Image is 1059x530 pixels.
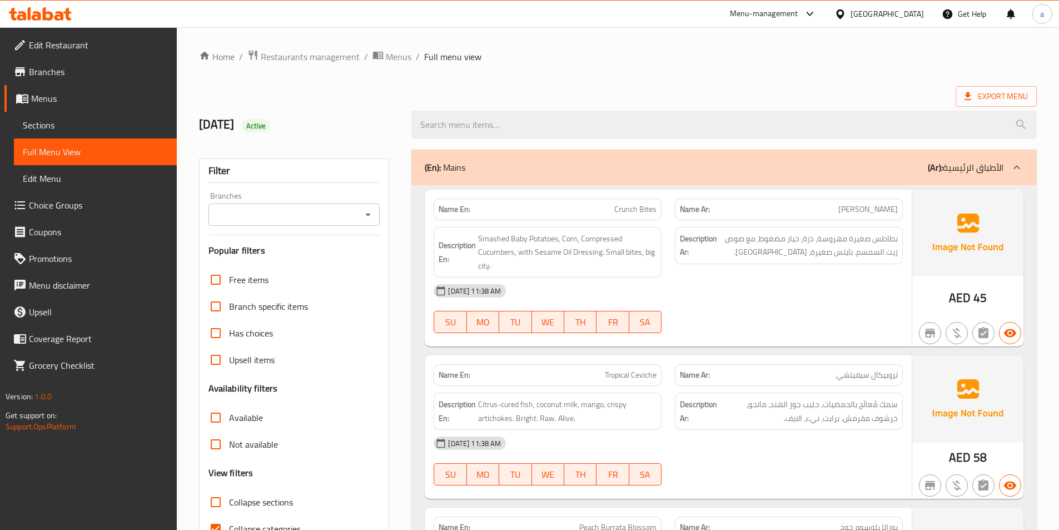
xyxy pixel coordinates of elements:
[29,225,168,239] span: Coupons
[23,118,168,132] span: Sections
[439,398,476,425] strong: Description En:
[467,463,499,486] button: MO
[229,326,273,340] span: Has choices
[208,467,253,479] h3: View filters
[229,496,293,509] span: Collapse sections
[6,389,33,404] span: Version:
[439,314,462,330] span: SU
[851,8,924,20] div: [GEOGRAPHIC_DATA]
[564,311,596,333] button: TH
[680,369,710,381] strong: Name Ar:
[239,50,243,63] li: /
[912,355,1023,442] img: Ae5nvW7+0k+MAAAAAElFTkSuQmCC
[629,463,662,486] button: SA
[208,244,380,257] h3: Popular filters
[434,311,466,333] button: SU
[999,322,1021,344] button: Available
[229,353,275,366] span: Upsell items
[29,65,168,78] span: Branches
[634,314,657,330] span: SA
[467,311,499,333] button: MO
[425,161,465,174] p: Mains
[242,121,271,131] span: Active
[634,467,657,483] span: SA
[434,463,466,486] button: SU
[29,332,168,345] span: Coverage Report
[564,463,596,486] button: TH
[471,467,495,483] span: MO
[680,398,717,425] strong: Description Ar:
[364,50,368,63] li: /
[242,119,271,132] div: Active
[208,159,380,183] div: Filter
[29,38,168,52] span: Edit Restaurant
[596,463,629,486] button: FR
[928,161,1003,174] p: الأطباق الرئيسية
[532,463,564,486] button: WE
[536,314,560,330] span: WE
[478,398,657,425] span: Citrus-cured fish, coconut milk, mango, crispy artichokes. Bright. Raw. Alive.
[919,322,941,344] button: Not branch specific item
[208,382,278,395] h3: Availability filters
[973,447,987,468] span: 58
[31,92,168,105] span: Menus
[601,314,624,330] span: FR
[229,411,263,424] span: Available
[838,204,898,215] span: [PERSON_NAME]
[956,86,1037,107] span: Export Menu
[919,474,941,497] button: Not branch specific item
[504,314,527,330] span: TU
[719,232,898,259] span: بطاطس صغيرة مهروسة، ذرة، خيار مضغوط، مع صوص زيت السمسم. بايتس صغيرة، بيج سيتي.
[439,467,462,483] span: SU
[439,239,476,266] strong: Description En:
[411,150,1037,185] div: (En): Mains(Ar):الأطباق الرئيسية
[4,192,177,219] a: Choice Groups
[439,369,470,381] strong: Name En:
[199,49,1037,64] nav: breadcrumb
[6,419,76,434] a: Support.OpsPlatform
[946,322,968,344] button: Purchased item
[4,272,177,299] a: Menu disclaimer
[4,299,177,325] a: Upsell
[680,204,710,215] strong: Name Ar:
[532,311,564,333] button: WE
[372,49,411,64] a: Menus
[29,305,168,319] span: Upsell
[424,50,481,63] span: Full menu view
[247,49,360,64] a: Restaurants management
[614,204,657,215] span: Crunch Bites
[569,467,592,483] span: TH
[29,279,168,292] span: Menu disclaimer
[261,50,360,63] span: Restaurants management
[444,286,505,296] span: [DATE] 11:38 AM
[416,50,420,63] li: /
[912,190,1023,276] img: Ae5nvW7+0k+MAAAAAElFTkSuQmCC
[14,165,177,192] a: Edit Menu
[605,369,657,381] span: Tropical Ceviche
[29,199,168,212] span: Choice Groups
[504,467,527,483] span: TU
[499,463,531,486] button: TU
[23,145,168,158] span: Full Menu View
[999,474,1021,497] button: Available
[719,398,898,425] span: سمك مُعالَج بالحمضيات، حليب جوز الهند، مانجو، خرشوف مقرمش. برايت، نيء، الايف.
[14,138,177,165] a: Full Menu View
[569,314,592,330] span: TH
[972,322,995,344] button: Not has choices
[425,159,441,176] b: (En):
[972,474,995,497] button: Not has choices
[199,116,399,133] h2: [DATE]
[4,32,177,58] a: Edit Restaurant
[6,408,57,423] span: Get support on:
[836,369,898,381] span: تروبيكال سيفيتشي
[4,352,177,379] a: Grocery Checklist
[4,325,177,352] a: Coverage Report
[229,438,278,451] span: Not available
[360,207,376,222] button: Open
[730,7,798,21] div: Menu-management
[229,300,308,313] span: Branch specific items
[964,90,1028,103] span: Export Menu
[949,447,971,468] span: AED
[601,467,624,483] span: FR
[199,50,235,63] a: Home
